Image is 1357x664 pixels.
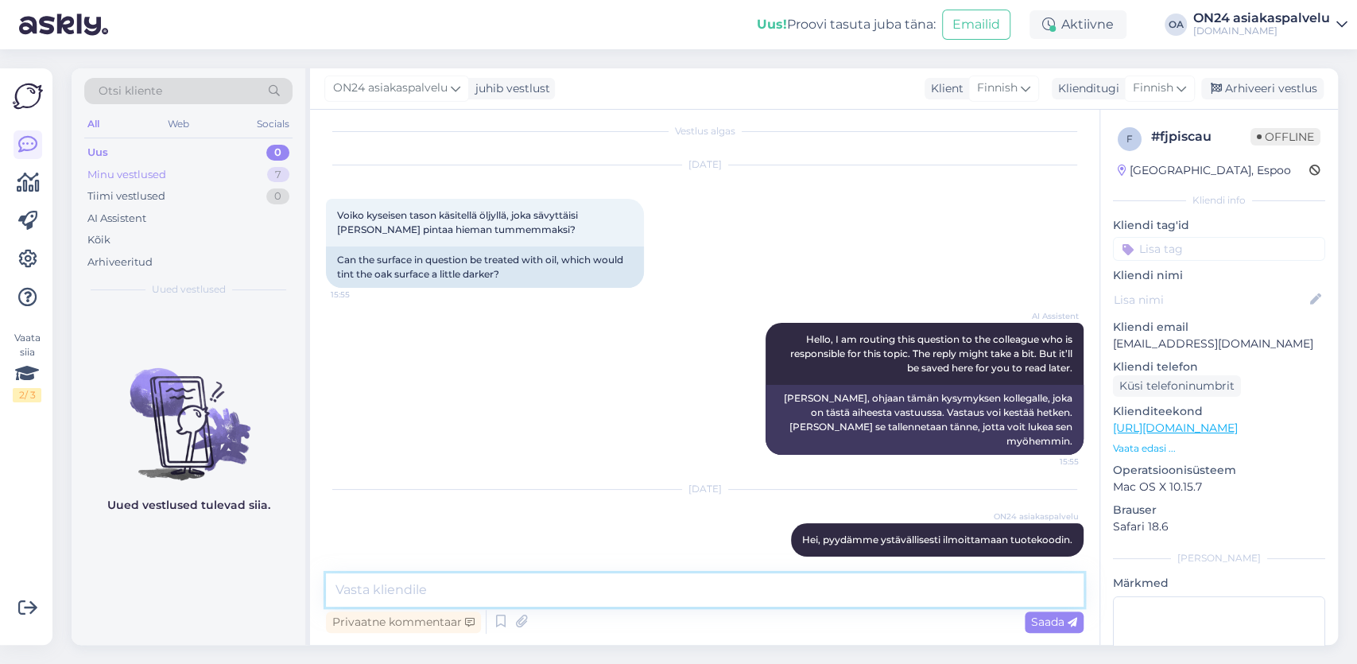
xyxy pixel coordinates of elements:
[152,282,226,297] span: Uued vestlused
[802,534,1072,546] span: Hei, pyydämme ystävällisesti ilmoittamaan tuotekoodin.
[1114,291,1307,309] input: Lisa nimi
[757,15,936,34] div: Proovi tasuta juba täna:
[326,124,1084,138] div: Vestlus algas
[1113,462,1325,479] p: Operatsioonisüsteem
[790,333,1075,374] span: Hello, I am routing this question to the colleague who is responsible for this topic. The reply m...
[1113,441,1325,456] p: Vaata edasi ...
[87,211,146,227] div: AI Assistent
[1113,375,1241,397] div: Küsi telefoninumbrit
[1113,479,1325,495] p: Mac OS X 10.15.7
[84,114,103,134] div: All
[326,612,481,633] div: Privaatne kommentaar
[87,145,108,161] div: Uus
[1113,518,1325,535] p: Safari 18.6
[1019,456,1079,468] span: 15:55
[1118,162,1291,179] div: [GEOGRAPHIC_DATA], Espoo
[1113,551,1325,565] div: [PERSON_NAME]
[942,10,1010,40] button: Emailid
[1151,127,1250,146] div: # fjpiscau
[87,232,110,248] div: Kõik
[13,331,41,402] div: Vaata siia
[326,157,1084,172] div: [DATE]
[1052,80,1119,97] div: Klienditugi
[925,80,963,97] div: Klient
[1201,78,1324,99] div: Arhiveeri vestlus
[1113,336,1325,352] p: [EMAIL_ADDRESS][DOMAIN_NAME]
[1113,267,1325,284] p: Kliendi nimi
[1165,14,1187,36] div: OA
[1113,319,1325,336] p: Kliendi email
[1019,557,1079,569] span: 10:41
[72,340,305,483] img: No chats
[331,289,390,301] span: 15:55
[1250,128,1320,146] span: Offline
[1113,217,1325,234] p: Kliendi tag'id
[1113,359,1325,375] p: Kliendi telefon
[1126,133,1133,145] span: f
[766,385,1084,455] div: [PERSON_NAME], ohjaan tämän kysymyksen kollegalle, joka on tästä aiheesta vastuussa. Vastaus voi ...
[87,188,165,204] div: Tiimi vestlused
[254,114,293,134] div: Socials
[1193,25,1330,37] div: [DOMAIN_NAME]
[326,247,644,288] div: Can the surface in question be treated with oil, which would tint the oak surface a little darker?
[1029,10,1126,39] div: Aktiivne
[1133,80,1173,97] span: Finnish
[326,482,1084,496] div: [DATE]
[1113,502,1325,518] p: Brauser
[1113,575,1325,592] p: Märkmed
[165,114,192,134] div: Web
[13,81,43,111] img: Askly Logo
[1019,310,1079,322] span: AI Assistent
[99,83,162,99] span: Otsi kliente
[977,80,1018,97] span: Finnish
[1031,615,1077,629] span: Saada
[1193,12,1347,37] a: ON24 asiakaspalvelu[DOMAIN_NAME]
[87,254,153,270] div: Arhiveeritud
[1113,421,1238,435] a: [URL][DOMAIN_NAME]
[1113,237,1325,261] input: Lisa tag
[1193,12,1330,25] div: ON24 asiakaspalvelu
[994,511,1079,522] span: ON24 asiakaspalvelu
[757,17,787,32] b: Uus!
[13,388,41,402] div: 2 / 3
[107,497,270,514] p: Uued vestlused tulevad siia.
[266,145,289,161] div: 0
[267,167,289,183] div: 7
[337,209,580,235] span: Voiko kyseisen tason käsitellä öljyllä, joka sävyttäisi [PERSON_NAME] pintaa hieman tummemmaksi?
[333,80,448,97] span: ON24 asiakaspalvelu
[1113,193,1325,208] div: Kliendi info
[1113,403,1325,420] p: Klienditeekond
[266,188,289,204] div: 0
[469,80,550,97] div: juhib vestlust
[87,167,166,183] div: Minu vestlused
